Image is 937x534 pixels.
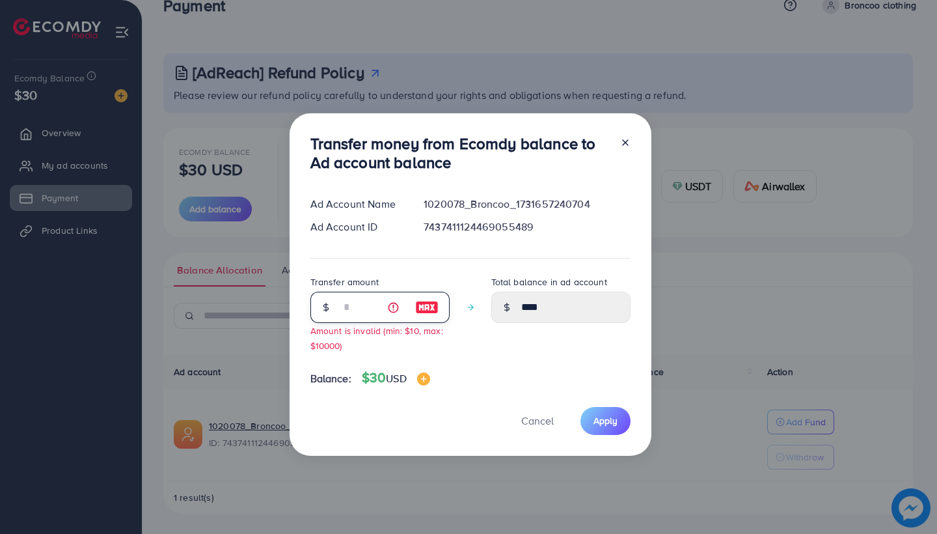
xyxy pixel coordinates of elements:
[300,219,414,234] div: Ad Account ID
[310,275,379,288] label: Transfer amount
[362,370,430,386] h4: $30
[593,414,618,427] span: Apply
[580,407,631,435] button: Apply
[310,324,443,352] small: Amount is invalid (min: $10, max: $10000)
[310,371,351,386] span: Balance:
[386,371,406,386] span: USD
[300,197,414,212] div: Ad Account Name
[521,414,554,428] span: Cancel
[417,372,430,386] img: image
[413,219,640,234] div: 7437411124469055489
[413,197,640,212] div: 1020078_Broncoo_1731657240704
[415,300,439,315] img: image
[491,275,607,288] label: Total balance in ad account
[505,407,570,435] button: Cancel
[310,134,610,172] h3: Transfer money from Ecomdy balance to Ad account balance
